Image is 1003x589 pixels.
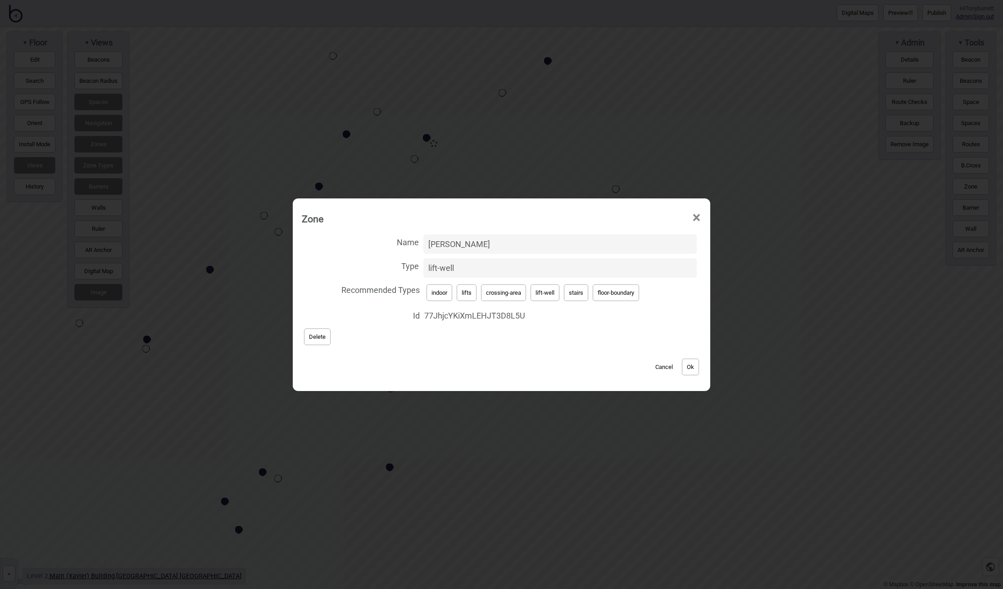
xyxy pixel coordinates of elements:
[423,258,697,278] input: Type
[304,328,331,345] button: Delete
[302,256,419,274] span: Type
[457,284,477,301] button: lifts
[682,359,699,375] button: Ok
[423,234,697,254] input: Name
[692,203,701,233] span: ×
[302,306,420,324] span: Id
[593,284,639,301] button: floor-boundary
[302,209,323,229] div: Zone
[564,284,588,301] button: stairs
[651,359,677,375] button: Cancel
[302,232,419,251] span: Name
[302,280,420,298] span: Recommended Types
[424,308,697,324] span: 77JhjcYKiXmLEHJT3D8L5U
[427,284,452,301] button: indoor
[531,284,559,301] button: lift-well
[481,284,526,301] button: crossing-area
